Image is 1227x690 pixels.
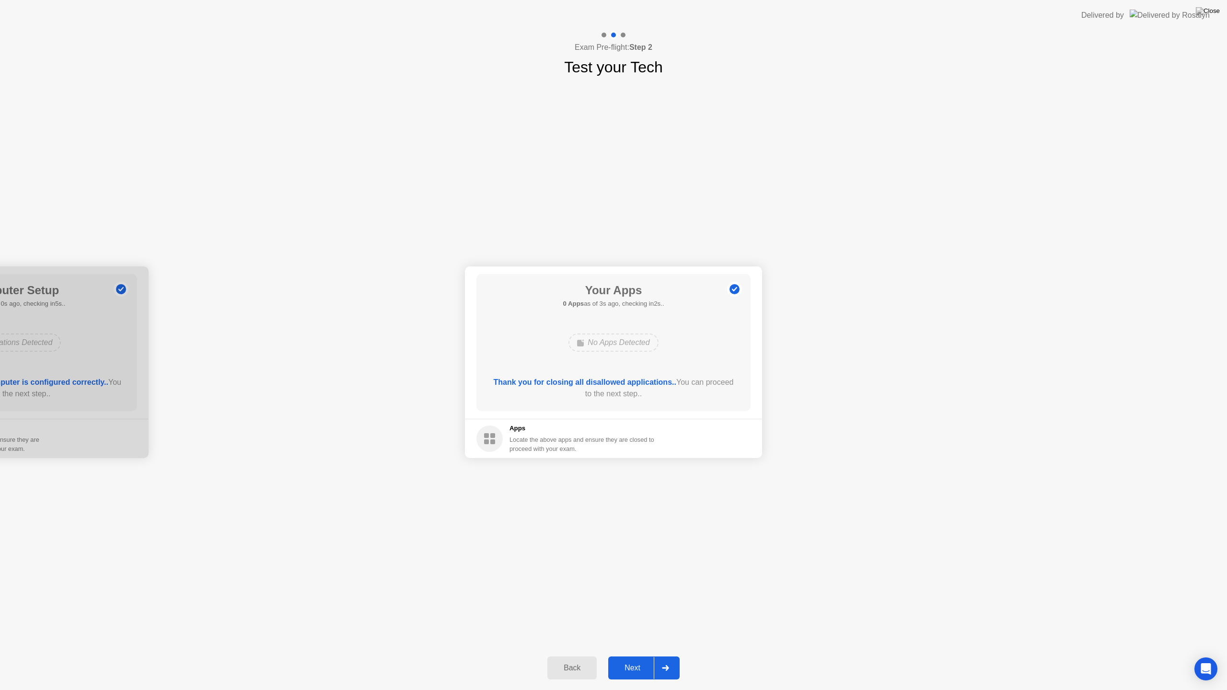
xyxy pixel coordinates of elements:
[1196,7,1220,15] img: Close
[1194,657,1217,680] div: Open Intercom Messenger
[1130,10,1210,21] img: Delivered by Rosalyn
[547,656,597,679] button: Back
[494,378,676,386] b: Thank you for closing all disallowed applications..
[563,282,664,299] h1: Your Apps
[564,56,663,79] h1: Test your Tech
[563,299,664,309] h5: as of 3s ago, checking in2s..
[575,42,652,53] h4: Exam Pre-flight:
[509,435,655,453] div: Locate the above apps and ensure they are closed to proceed with your exam.
[563,300,584,307] b: 0 Apps
[509,424,655,433] h5: Apps
[629,43,652,51] b: Step 2
[568,333,658,352] div: No Apps Detected
[608,656,680,679] button: Next
[611,664,654,672] div: Next
[1081,10,1124,21] div: Delivered by
[550,664,594,672] div: Back
[490,377,737,400] div: You can proceed to the next step..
